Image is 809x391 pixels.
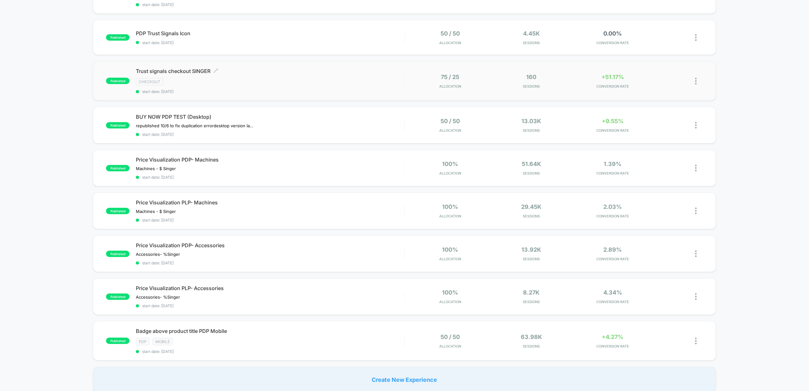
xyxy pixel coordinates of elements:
span: published [106,122,129,129]
img: close [695,293,697,300]
span: published [106,34,129,41]
span: Allocation [439,300,461,304]
span: republished 10/6 to fix duplication errordesktop version launched 8.29 - republished on 9/2 to en... [136,123,254,128]
span: start date: [DATE] [136,175,404,180]
span: published [106,165,129,171]
span: CONVERSION RATE [574,41,652,45]
img: close [695,34,697,41]
span: start date: [DATE] [136,349,404,354]
span: Sessions [492,344,570,348]
span: start date: [DATE] [136,218,404,222]
span: Price Visualization PLP- Machines [136,199,404,206]
span: Allocation [439,214,461,218]
span: published [106,338,129,344]
span: start date: [DATE] [136,40,404,45]
span: 50 / 50 [441,118,460,124]
span: 4.45k [523,30,540,37]
span: Allocation [439,171,461,176]
span: Sessions [492,41,570,45]
span: CONVERSION RATE [574,84,652,89]
span: 29.45k [521,203,541,210]
span: Allocation [439,128,461,133]
span: start date: [DATE] [136,132,404,137]
span: Trust signals checkout SINGER [136,68,404,74]
span: 100% [442,161,458,167]
span: Machines - $ Singer [136,166,176,171]
span: Sessions [492,300,570,304]
span: Accessories- %Singer [136,295,180,300]
span: CONVERSION RATE [574,128,652,133]
span: CONVERSION RATE [574,300,652,304]
span: Allocation [439,41,461,45]
img: close [695,208,697,214]
span: +51.17% [601,74,624,80]
span: start date: [DATE] [136,303,404,308]
span: BUY NOW PDP TEST (Desktop) [136,114,404,120]
span: checkout [136,78,163,85]
span: Allocation [439,257,461,261]
span: Badge above product title PDP Mobile [136,328,404,334]
span: 100% [442,289,458,296]
span: published [106,78,129,84]
span: 1.39% [604,161,621,167]
img: close [695,338,697,344]
span: start date: [DATE] [136,261,404,265]
span: 2.89% [603,246,622,253]
span: 4.34% [603,289,622,296]
span: 0.00% [603,30,622,37]
img: close [695,78,697,84]
span: 51.64k [522,161,541,167]
span: 160 [526,74,536,80]
img: close [695,165,697,171]
span: Price Visualization PDP- Accessories [136,242,404,249]
span: 13.92k [521,246,541,253]
img: close [695,250,697,257]
span: Sessions [492,257,570,261]
span: published [106,251,129,257]
span: PDP Trust Signals Icon [136,30,404,36]
span: 100% [442,246,458,253]
span: start date: [DATE] [136,89,404,94]
span: CONVERSION RATE [574,344,652,348]
span: PDP [136,338,149,345]
span: CONVERSION RATE [574,214,652,218]
span: Accessories- %Singer [136,252,180,257]
span: published [106,294,129,300]
span: 50 / 50 [441,334,460,340]
span: Sessions [492,128,570,133]
span: 75 / 25 [441,74,459,80]
span: 50 / 50 [441,30,460,37]
span: Sessions [492,214,570,218]
span: Mobile [153,338,173,345]
span: Sessions [492,84,570,89]
span: 2.03% [603,203,622,210]
span: Allocation [439,84,461,89]
span: Machines - $ Singer [136,209,176,214]
span: CONVERSION RATE [574,171,652,176]
span: +4.27% [602,334,623,340]
span: 8.27k [523,289,540,296]
span: 13.03k [521,118,541,124]
span: Price Visualization PLP- Accessories [136,285,404,291]
span: +9.55% [602,118,624,124]
span: published [106,208,129,214]
span: 63.98k [521,334,542,340]
span: start date: [DATE] [136,2,404,7]
span: CONVERSION RATE [574,257,652,261]
span: Allocation [439,344,461,348]
span: 100% [442,203,458,210]
span: Sessions [492,171,570,176]
img: close [695,122,697,129]
span: Price Visualization PDP- Machines [136,156,404,163]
